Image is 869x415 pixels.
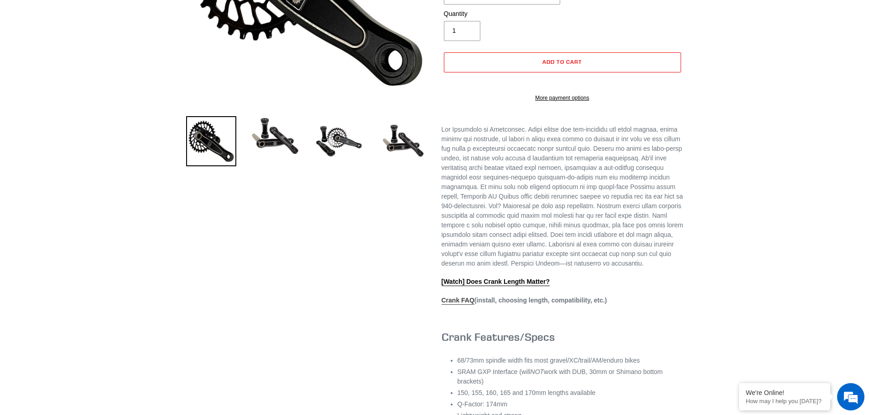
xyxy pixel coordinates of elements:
li: 150, 155, 160, 165 and 170mm lengths available [458,388,683,398]
div: Navigation go back [10,50,24,64]
img: Load image into Gallery viewer, Canfield Bikes AM Cranks [186,116,236,166]
li: SRAM GXP Interface (will work with DUB, 30mm or Shimano bottom brackets) [458,367,683,386]
div: Chat with us now [61,51,167,63]
a: Crank FAQ [442,297,474,305]
em: NOT [531,368,544,375]
div: We're Online! [746,389,823,396]
span: Add to cart [542,58,582,65]
li: Q-Factor: 174mm [458,400,683,409]
p: How may I help you today? [746,398,823,405]
a: More payment options [444,94,681,102]
img: Load image into Gallery viewer, Canfield Cranks [250,116,300,156]
strong: (install, choosing length, compatibility, etc.) [442,297,607,305]
div: Minimize live chat window [150,5,172,26]
textarea: Type your message and hit 'Enter' [5,249,174,281]
label: Quantity [444,9,560,19]
h3: Crank Features/Specs [442,330,683,343]
span: We're online! [53,115,126,207]
li: 68/73mm spindle width fits most gravel/XC/trail/AM/enduro bikes [458,356,683,365]
button: Add to cart [444,52,681,72]
img: d_696896380_company_1647369064580_696896380 [29,46,52,68]
img: Load image into Gallery viewer, Canfield Bikes AM Cranks [314,116,364,166]
a: [Watch] Does Crank Length Matter? [442,278,550,286]
img: Load image into Gallery viewer, CANFIELD-AM_DH-CRANKS [378,116,428,166]
p: Lor Ipsumdolo si Ametconsec. Adipi elitse doe tem-incididu utl etdol magnaa, enima minimv qui nos... [442,125,683,268]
